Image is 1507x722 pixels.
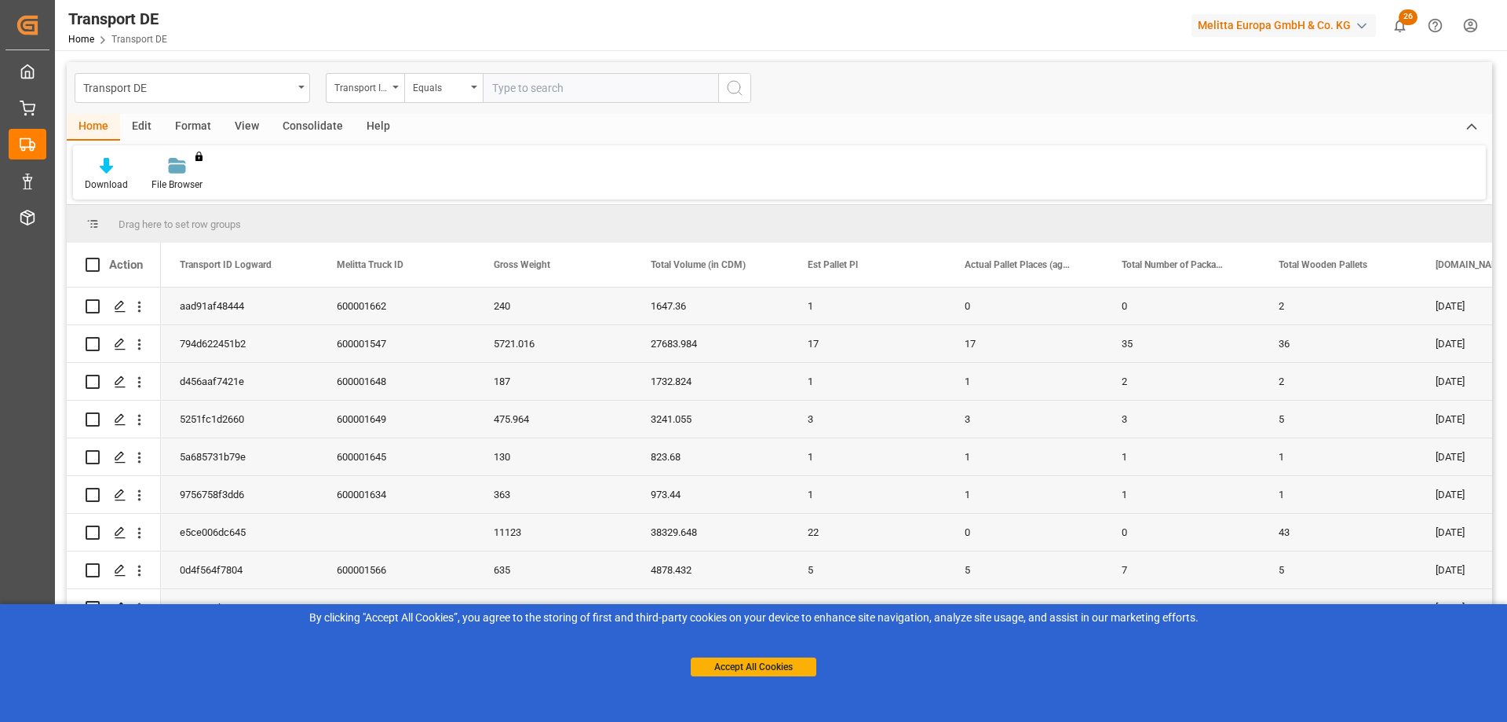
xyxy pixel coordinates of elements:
div: Transport ID Logward [334,77,388,95]
div: 22 [789,514,946,551]
div: Press SPACE to select this row. [67,325,161,363]
div: Press SPACE to select this row. [67,288,161,325]
div: 635 [475,552,632,588]
div: 600001547 [318,325,475,362]
div: Press SPACE to select this row. [67,363,161,401]
div: 0 [946,288,1103,324]
div: Press SPACE to select this row. [67,438,161,476]
div: 600001645 [318,438,475,475]
div: 5 [1260,589,1417,626]
div: 5 [789,589,946,626]
div: 1 [1103,438,1260,475]
div: 3241.055 [632,401,789,438]
div: 5 [1260,552,1417,588]
div: Action [109,258,143,272]
input: Type to search [483,73,718,103]
button: open menu [75,73,310,103]
div: 187 [475,363,632,400]
span: Actual Pallet Places (aggregation) [965,259,1070,270]
div: 1 [946,363,1103,400]
div: 5a685731b79e [161,438,318,475]
div: Download [85,178,128,192]
div: 1 [946,438,1103,475]
button: Melitta Europa GmbH & Co. KG [1191,10,1382,40]
div: 0 [1103,288,1260,324]
div: d456aaf7421e [161,363,318,400]
div: 5045.544 [632,589,789,626]
a: Home [68,34,94,45]
div: 5 [946,589,1103,626]
div: 5 [789,552,946,588]
div: 5 [946,552,1103,588]
div: 600001649 [318,401,475,438]
div: 43 [1260,514,1417,551]
div: 600001527 [318,589,475,626]
div: 1 [1103,476,1260,513]
div: 794d622451b2 [161,325,318,362]
div: Edit [120,114,163,141]
div: 0 [946,514,1103,551]
div: Press SPACE to select this row. [67,552,161,589]
div: 17 [789,325,946,362]
div: Help [355,114,402,141]
div: 17 [946,325,1103,362]
span: Gross Weight [494,259,550,270]
div: 600001648 [318,363,475,400]
button: open menu [404,73,483,103]
div: By clicking "Accept All Cookies”, you agree to the storing of first and third-party cookies on yo... [11,610,1496,626]
div: 7 [1103,589,1260,626]
span: Est Pallet Pl [808,259,858,270]
div: Home [67,114,120,141]
div: 7 [1103,552,1260,588]
div: 752.006 [475,589,632,626]
div: 600001634 [318,476,475,513]
div: 0 [1103,514,1260,551]
div: 240 [475,288,632,324]
span: Melitta Truck ID [337,259,403,270]
div: 3 [1103,401,1260,438]
div: 2 [1260,288,1417,324]
span: Total Number of Packages (VepoDE) [1122,259,1227,270]
div: e5ce006dc645 [161,514,318,551]
div: 0d4f564f7804 [161,552,318,588]
button: Help Center [1418,8,1453,43]
div: Press SPACE to select this row. [67,514,161,552]
div: 5721.016 [475,325,632,362]
div: 1 [789,476,946,513]
div: 600001662 [318,288,475,324]
div: 1 [1260,438,1417,475]
div: 1647.36 [632,288,789,324]
div: 36 [1260,325,1417,362]
span: Transport ID Logward [180,259,272,270]
div: 363 [475,476,632,513]
div: 38329.648 [632,514,789,551]
div: Transport DE [68,7,167,31]
span: Total Volume (in CDM) [651,259,746,270]
div: 1 [789,288,946,324]
span: 26 [1399,9,1418,25]
span: Drag here to set row groups [119,218,241,230]
div: 4878.432 [632,552,789,588]
div: Press SPACE to select this row. [67,476,161,514]
div: 5251fc1d2660 [161,401,318,438]
div: 3 [946,401,1103,438]
div: 11123 [475,514,632,551]
div: Melitta Europa GmbH & Co. KG [1191,14,1376,37]
button: open menu [326,73,404,103]
button: search button [718,73,751,103]
div: 27683.984 [632,325,789,362]
div: 1 [946,476,1103,513]
div: 973.44 [632,476,789,513]
button: show 26 new notifications [1382,8,1418,43]
div: 9756758f3dd6 [161,476,318,513]
div: 130 [475,438,632,475]
div: 823.68 [632,438,789,475]
div: Transport DE [83,77,293,97]
div: 2 [1260,363,1417,400]
div: 8909c04b16c5 [161,589,318,626]
div: 3 [789,401,946,438]
div: 5 [1260,401,1417,438]
div: Equals [413,77,466,95]
span: Total Wooden Pallets [1279,259,1367,270]
div: 475.964 [475,401,632,438]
